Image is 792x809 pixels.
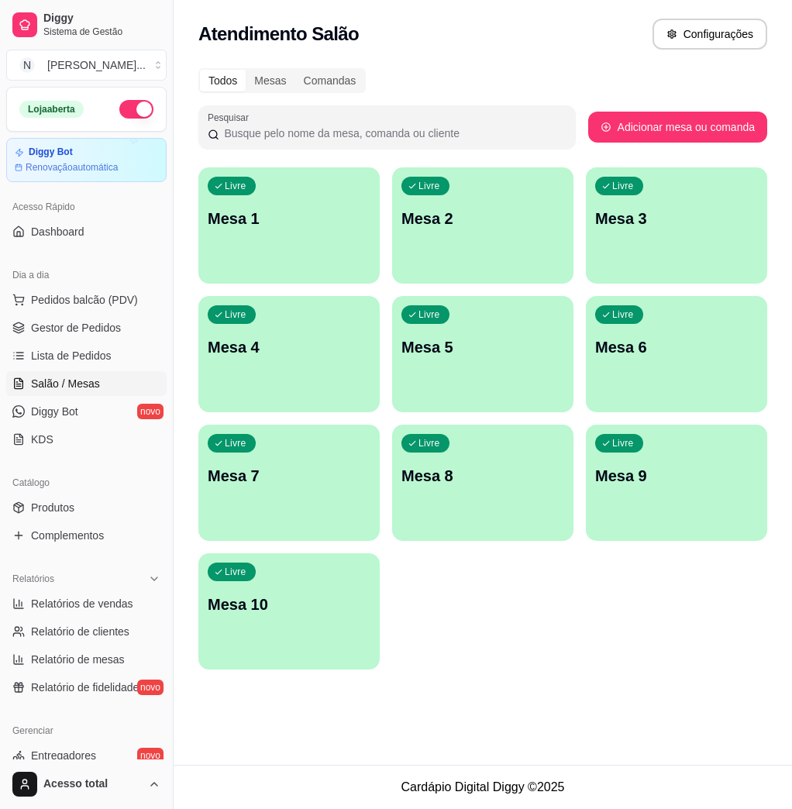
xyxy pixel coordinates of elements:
[47,57,146,73] div: [PERSON_NAME] ...
[6,50,167,81] button: Select a team
[198,167,380,284] button: LivreMesa 1
[19,57,35,73] span: N
[401,336,564,358] p: Mesa 5
[6,6,167,43] a: DiggySistema de Gestão
[588,112,767,143] button: Adicionar mesa ou comanda
[401,208,564,229] p: Mesa 2
[586,296,767,412] button: LivreMesa 6
[31,320,121,336] span: Gestor de Pedidos
[26,161,118,174] article: Renovação automática
[12,573,54,585] span: Relatórios
[198,425,380,541] button: LivreMesa 7
[208,336,370,358] p: Mesa 4
[31,404,78,419] span: Diggy Bot
[208,208,370,229] p: Mesa 1
[225,437,246,449] p: Livre
[6,315,167,340] a: Gestor de Pedidos
[31,348,112,363] span: Lista de Pedidos
[31,432,53,447] span: KDS
[6,743,167,768] a: Entregadoresnovo
[43,12,160,26] span: Diggy
[6,138,167,182] a: Diggy BotRenovaçãoautomática
[225,180,246,192] p: Livre
[295,70,365,91] div: Comandas
[29,146,73,158] article: Diggy Bot
[174,765,792,809] footer: Cardápio Digital Diggy © 2025
[6,371,167,396] a: Salão / Mesas
[418,437,440,449] p: Livre
[612,308,634,321] p: Livre
[418,308,440,321] p: Livre
[119,100,153,119] button: Alterar Status
[43,26,160,38] span: Sistema de Gestão
[6,470,167,495] div: Catálogo
[6,647,167,672] a: Relatório de mesas
[246,70,294,91] div: Mesas
[6,523,167,548] a: Complementos
[595,336,758,358] p: Mesa 6
[31,680,139,695] span: Relatório de fidelidade
[6,495,167,520] a: Produtos
[6,263,167,287] div: Dia a dia
[6,619,167,644] a: Relatório de clientes
[198,296,380,412] button: LivreMesa 4
[6,399,167,424] a: Diggy Botnovo
[392,296,573,412] button: LivreMesa 5
[198,553,380,670] button: LivreMesa 10
[595,208,758,229] p: Mesa 3
[6,287,167,312] button: Pedidos balcão (PDV)
[43,777,142,791] span: Acesso total
[392,425,573,541] button: LivreMesa 8
[225,308,246,321] p: Livre
[6,675,167,700] a: Relatório de fidelidadenovo
[208,465,370,487] p: Mesa 7
[6,766,167,803] button: Acesso total
[612,180,634,192] p: Livre
[31,624,129,639] span: Relatório de clientes
[31,292,138,308] span: Pedidos balcão (PDV)
[653,19,767,50] button: Configurações
[31,596,133,611] span: Relatórios de vendas
[200,70,246,91] div: Todos
[6,219,167,244] a: Dashboard
[401,465,564,487] p: Mesa 8
[219,126,566,141] input: Pesquisar
[6,427,167,452] a: KDS
[31,376,100,391] span: Salão / Mesas
[6,591,167,616] a: Relatórios de vendas
[31,748,96,763] span: Entregadores
[225,566,246,578] p: Livre
[208,594,370,615] p: Mesa 10
[586,425,767,541] button: LivreMesa 9
[392,167,573,284] button: LivreMesa 2
[418,180,440,192] p: Livre
[31,500,74,515] span: Produtos
[208,111,254,124] label: Pesquisar
[31,652,125,667] span: Relatório de mesas
[6,195,167,219] div: Acesso Rápido
[6,718,167,743] div: Gerenciar
[19,101,84,118] div: Loja aberta
[6,343,167,368] a: Lista de Pedidos
[595,465,758,487] p: Mesa 9
[586,167,767,284] button: LivreMesa 3
[198,22,359,46] h2: Atendimento Salão
[31,224,84,239] span: Dashboard
[31,528,104,543] span: Complementos
[612,437,634,449] p: Livre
